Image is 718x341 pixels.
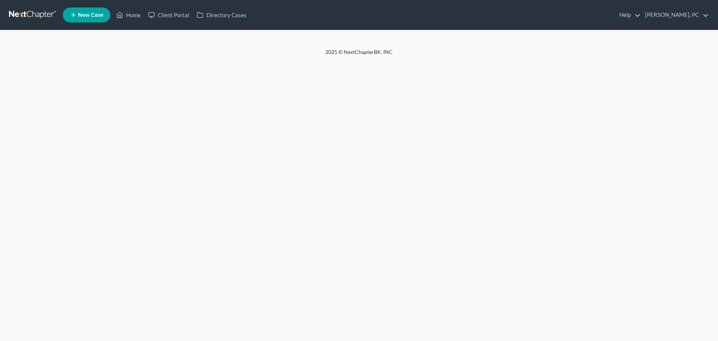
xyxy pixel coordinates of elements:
[641,8,709,22] a: [PERSON_NAME], PC
[146,48,572,62] div: 2025 © NextChapterBK, INC
[63,7,110,22] new-legal-case-button: New Case
[193,8,250,22] a: Directory Cases
[616,8,641,22] a: Help
[113,8,144,22] a: Home
[144,8,193,22] a: Client Portal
